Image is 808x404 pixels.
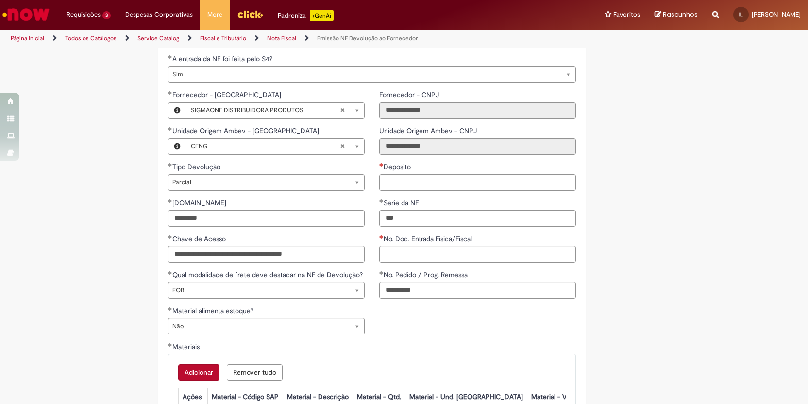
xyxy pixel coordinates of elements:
[384,270,470,279] span: No. Pedido / Prog. Remessa
[739,11,743,18] span: IL
[168,210,365,227] input: No.NF
[379,102,576,119] input: Fornecedor - CNPJ
[267,35,296,42] a: Nota Fiscal
[1,5,51,24] img: ServiceNow
[379,90,441,100] label: Somente leitura - Fornecedor - CNPJ
[379,282,576,299] input: No. Pedido / Prog. Remessa
[379,199,384,203] span: Obrigatório Preenchido
[172,198,228,207] span: [DOMAIN_NAME]
[379,210,576,227] input: Serie da NF
[172,318,345,334] span: Não
[168,246,365,263] input: Chave de Acesso
[172,342,202,351] span: Materiais
[752,10,801,18] span: [PERSON_NAME]
[379,235,384,239] span: Necessários
[172,282,345,298] span: FOB
[379,163,384,167] span: Necessários
[237,7,263,21] img: click_logo_yellow_360x200.png
[613,10,640,19] span: Favoritos
[168,199,172,203] span: Obrigatório Preenchido
[379,271,384,275] span: Obrigatório Preenchido
[191,139,340,154] span: CENG
[200,35,246,42] a: Fiscal e Tributário
[317,35,418,42] a: Emissão NF Devolução ao Fornecedor
[137,35,179,42] a: Service Catalog
[227,364,283,381] button: Remove all rows for Materiais
[278,10,334,21] div: Padroniza
[172,175,345,190] span: Parcial
[379,138,576,155] input: Unidade Origem Ambev - CNPJ
[172,270,365,279] span: Qual modalidade de frete deve destacar na NF de Devolução?
[384,162,413,171] span: Deposito
[379,126,479,135] span: Somente leitura - Unidade Origem Ambev - CNPJ
[102,11,111,19] span: 3
[11,35,44,42] a: Página inicial
[172,90,283,99] span: Fornecedor - Nome
[168,55,172,59] span: Obrigatório Preenchido
[168,163,172,167] span: Obrigatório Preenchido
[168,139,186,154] button: Unidade Origem Ambev - Nome, Visualizar este registro CENG
[172,54,274,63] span: A entrada da NF foi feita pelo S4?
[7,30,531,48] ul: Trilhas de página
[310,10,334,21] p: +GenAi
[168,127,172,131] span: Obrigatório Preenchido
[168,343,172,347] span: Obrigatório Preenchido
[172,234,228,243] span: Chave de Acesso
[168,235,172,239] span: Obrigatório Preenchido
[172,162,222,171] span: Tipo Devolução
[172,67,556,82] span: Sim
[335,139,350,154] abbr: Limpar campo Unidade Origem Ambev - Nome
[384,198,421,207] span: Serie da NF
[191,103,340,118] span: SIGMAONE DISTRIBUIDORA PRODUTOS
[168,103,186,118] button: Fornecedor - Nome, Visualizar este registro SIGMAONE DISTRIBUIDORA PRODUTOS
[379,126,479,136] label: Somente leitura - Unidade Origem Ambev - CNPJ
[379,174,576,191] input: Deposito
[65,35,117,42] a: Todos os Catálogos
[67,10,101,19] span: Requisições
[172,306,255,315] span: Material alimenta estoque?
[168,271,172,275] span: Obrigatório Preenchido
[168,307,172,311] span: Obrigatório Preenchido
[655,10,698,19] a: Rascunhos
[663,10,698,19] span: Rascunhos
[178,364,219,381] button: Add a row for Materiais
[379,90,441,99] span: Somente leitura - Fornecedor - CNPJ
[379,246,576,263] input: No. Doc. Entrada Fisica/Fiscal
[186,139,364,154] a: CENGLimpar campo Unidade Origem Ambev - Nome
[125,10,193,19] span: Despesas Corporativas
[168,91,172,95] span: Obrigatório Preenchido
[172,126,321,135] span: Unidade Origem Ambev - Nome
[207,10,222,19] span: More
[384,234,474,243] span: No. Doc. Entrada Fisica/Fiscal
[335,103,350,118] abbr: Limpar campo Fornecedor - Nome
[186,103,364,118] a: SIGMAONE DISTRIBUIDORA PRODUTOSLimpar campo Fornecedor - Nome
